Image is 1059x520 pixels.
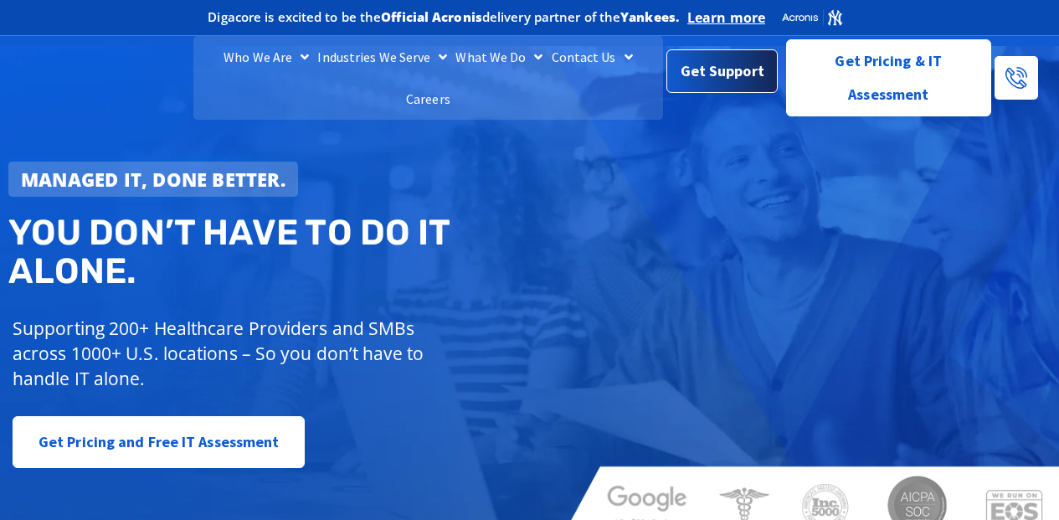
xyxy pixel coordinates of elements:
[681,54,764,88] span: Get Support
[799,44,978,111] span: Get Pricing & IT Assessment
[451,36,547,78] a: What We Do
[381,8,482,25] b: Official Acronis
[219,36,313,78] a: Who We Are
[25,57,121,99] img: DigaCore Technology Consulting
[313,36,451,78] a: Industries We Serve
[547,36,637,78] a: Contact Us
[8,214,541,291] h2: You don’t have to do IT alone.
[13,416,305,468] a: Get Pricing and Free IT Assessment
[8,162,298,197] a: Managed IT, done better.
[208,11,679,23] h2: Digacore is excited to be the delivery partner of the
[781,8,843,27] img: Acronis
[666,49,778,93] a: Get Support
[21,167,285,192] strong: Managed IT, done better.
[786,39,991,116] a: Get Pricing & IT Assessment
[193,36,663,120] nav: Menu
[39,425,279,459] span: Get Pricing and Free IT Assessment
[402,78,455,120] a: Careers
[13,316,445,391] p: Supporting 200+ Healthcare Providers and SMBs across 1000+ U.S. locations – So you don’t have to ...
[687,9,765,26] a: Learn more
[620,8,679,25] b: Yankees.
